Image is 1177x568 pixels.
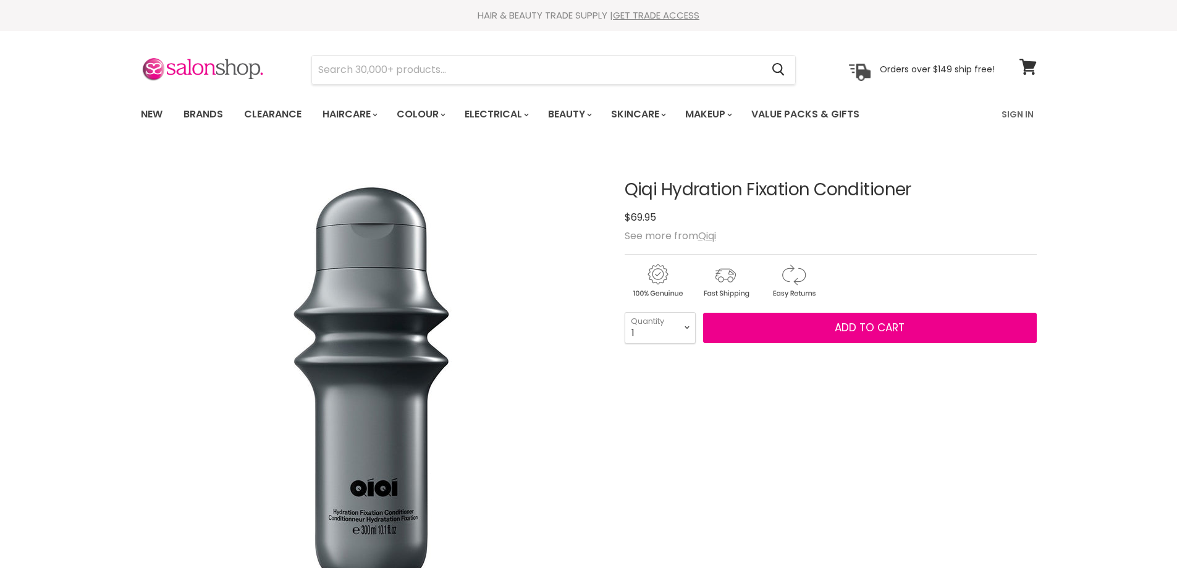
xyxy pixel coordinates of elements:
[625,210,656,224] span: $69.95
[693,262,758,300] img: shipping.gif
[761,262,826,300] img: returns.gif
[455,101,536,127] a: Electrical
[235,101,311,127] a: Clearance
[625,180,1037,200] h1: Qiqi Hydration Fixation Conditioner
[313,101,385,127] a: Haircare
[835,320,905,335] span: Add to cart
[613,9,699,22] a: GET TRADE ACCESS
[125,9,1052,22] div: HAIR & BEAUTY TRADE SUPPLY |
[698,229,716,243] a: Qiqi
[880,64,995,75] p: Orders over $149 ship free!
[602,101,673,127] a: Skincare
[387,101,453,127] a: Colour
[742,101,869,127] a: Value Packs & Gifts
[539,101,599,127] a: Beauty
[703,313,1037,344] button: Add to cart
[174,101,232,127] a: Brands
[125,96,1052,132] nav: Main
[625,262,690,300] img: genuine.gif
[132,96,932,132] ul: Main menu
[994,101,1041,127] a: Sign In
[762,56,795,84] button: Search
[311,55,796,85] form: Product
[312,56,762,84] input: Search
[625,312,696,343] select: Quantity
[625,229,716,243] span: See more from
[132,101,172,127] a: New
[676,101,740,127] a: Makeup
